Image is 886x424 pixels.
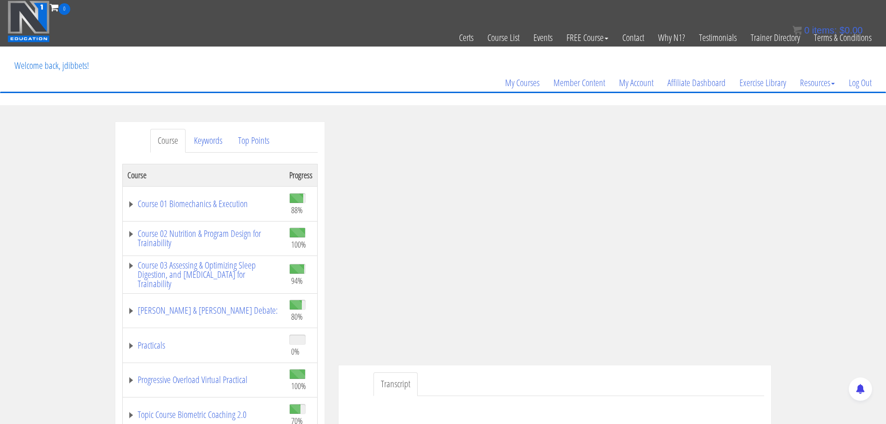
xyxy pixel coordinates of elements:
[615,15,651,61] a: Contact
[59,3,70,15] span: 0
[291,276,303,286] span: 94%
[127,229,280,248] a: Course 02 Nutrition & Program Design for Trainability
[793,25,863,35] a: 0 items: $0.00
[7,47,96,84] p: Welcome back, jdibbets!
[793,26,802,35] img: icon11.png
[291,381,306,391] span: 100%
[150,129,186,153] a: Course
[804,25,809,35] span: 0
[498,61,546,105] a: My Courses
[231,129,277,153] a: Top Points
[127,199,280,209] a: Course 01 Biomechanics & Execution
[651,15,692,61] a: Why N1?
[291,346,300,357] span: 0%
[291,239,306,249] span: 100%
[50,1,70,13] a: 0
[452,15,480,61] a: Certs
[285,164,318,186] th: Progress
[7,0,50,42] img: n1-education
[291,205,303,215] span: 88%
[122,164,285,186] th: Course
[839,25,845,35] span: $
[291,311,303,322] span: 80%
[612,61,660,105] a: My Account
[480,15,526,61] a: Course List
[127,341,280,350] a: Practicals
[812,25,837,35] span: items:
[744,15,807,61] a: Trainer Directory
[842,61,879,105] a: Log Out
[373,372,418,396] a: Transcript
[560,15,615,61] a: FREE Course
[127,306,280,315] a: [PERSON_NAME] & [PERSON_NAME] Debate:
[187,129,230,153] a: Keywords
[839,25,863,35] bdi: 0.00
[127,410,280,419] a: Topic Course Biometric Coaching 2.0
[127,261,280,289] a: Course 03 Assessing & Optimizing Sleep Digestion, and [MEDICAL_DATA] for Trainability
[733,61,793,105] a: Exercise Library
[127,375,280,384] a: Progressive Overload Virtual Practical
[526,15,560,61] a: Events
[546,61,612,105] a: Member Content
[807,15,879,61] a: Terms & Conditions
[660,61,733,105] a: Affiliate Dashboard
[692,15,744,61] a: Testimonials
[793,61,842,105] a: Resources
